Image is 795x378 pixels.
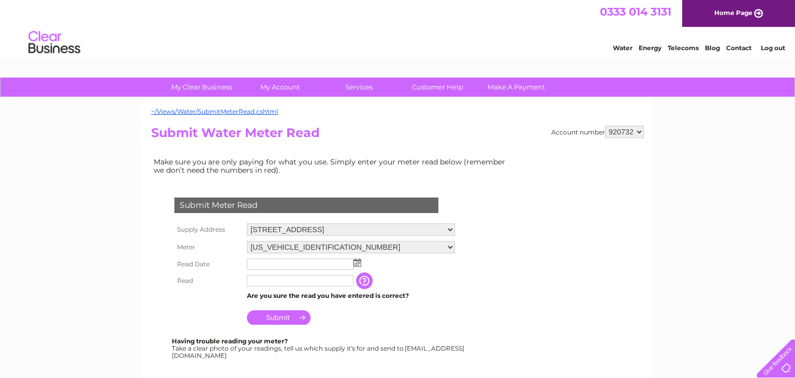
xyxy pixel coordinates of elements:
div: Clear Business is a trading name of Verastar Limited (registered in [GEOGRAPHIC_DATA] No. 3667643... [154,6,643,50]
div: Account number [551,126,644,138]
div: Take a clear photo of your readings, tell us which supply it's for and send to [EMAIL_ADDRESS][DO... [172,338,466,359]
a: Customer Help [395,78,480,97]
img: logo.png [28,27,81,58]
div: Submit Meter Read [174,198,438,213]
a: Contact [726,44,752,52]
th: Read [172,273,244,289]
a: Telecoms [668,44,699,52]
img: ... [354,259,361,267]
a: My Account [238,78,323,97]
th: Meter [172,238,244,256]
b: Having trouble reading your meter? [172,337,288,345]
a: Log out [761,44,785,52]
a: Water [613,44,632,52]
th: Supply Address [172,221,244,238]
a: Make A Payment [474,78,559,97]
th: Read Date [172,256,244,273]
td: Make sure you are only paying for what you use. Simply enter your meter read below (remember we d... [151,155,513,177]
input: Submit [247,310,311,325]
a: My Clear Business [159,78,244,97]
a: ~/Views/Water/SubmitMeterRead.cshtml [151,108,278,115]
a: Services [316,78,402,97]
a: Blog [705,44,720,52]
a: Energy [639,44,661,52]
h2: Submit Water Meter Read [151,126,644,145]
a: 0333 014 3131 [600,5,671,18]
input: Information [356,273,375,289]
td: Are you sure the read you have entered is correct? [244,289,458,303]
